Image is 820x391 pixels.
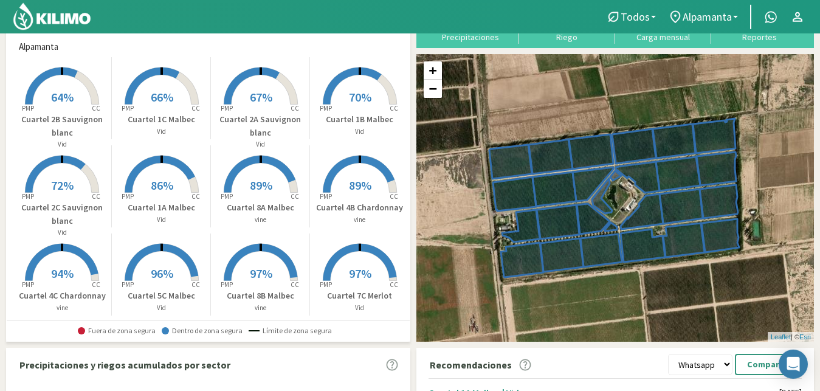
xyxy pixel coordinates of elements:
[310,113,409,126] p: Cuartel 1B Malbec
[349,89,371,105] span: 70%
[615,10,712,42] button: Carga mensual
[191,280,200,289] tspan: CC
[430,358,512,372] p: Recomendaciones
[112,303,210,313] p: Vid
[424,61,442,80] a: Zoom in
[771,333,791,341] a: Leaflet
[151,178,173,193] span: 86%
[19,358,230,372] p: Precipitaciones y riegos acumulados por sector
[92,280,100,289] tspan: CC
[426,33,515,41] div: Precipitaciones
[121,192,133,201] tspan: PMP
[422,10,519,42] button: Precipitaciones
[320,192,332,201] tspan: PMP
[621,10,650,23] span: Todos
[711,10,808,42] button: Reportes
[619,33,708,41] div: Carga mensual
[51,266,74,281] span: 94%
[390,192,399,201] tspan: CC
[310,289,409,302] p: Cuartel 7C Merlot
[221,104,233,112] tspan: PMP
[799,333,811,341] a: Esri
[291,192,299,201] tspan: CC
[211,303,309,313] p: vine
[349,178,371,193] span: 89%
[320,280,332,289] tspan: PMP
[191,104,200,112] tspan: CC
[211,113,309,139] p: Cuartel 2A Sauvignon blanc
[19,40,58,54] span: Alpamanta
[13,113,111,139] p: Cuartel 2B Sauvignon blanc
[310,303,409,313] p: Vid
[151,266,173,281] span: 96%
[390,280,399,289] tspan: CC
[191,192,200,201] tspan: CC
[519,10,615,42] button: Riego
[112,215,210,225] p: Vid
[92,104,100,112] tspan: CC
[22,104,34,112] tspan: PMP
[424,80,442,98] a: Zoom out
[779,350,808,379] div: Open Intercom Messenger
[715,33,804,41] div: Reportes
[310,126,409,137] p: Vid
[221,192,233,201] tspan: PMP
[13,201,111,227] p: Cuartel 2C Sauvignon blanc
[13,139,111,150] p: Vid
[92,192,100,201] tspan: CC
[747,358,790,372] p: Compartir
[310,215,409,225] p: vine
[310,201,409,214] p: Cuartel 4B Chardonnay
[291,104,299,112] tspan: CC
[51,178,74,193] span: 72%
[151,89,173,105] span: 66%
[13,289,111,302] p: Cuartel 4C Chardonnay
[250,178,272,193] span: 89%
[162,327,243,335] span: Dentro de zona segura
[221,280,233,289] tspan: PMP
[249,327,332,335] span: Límite de zona segura
[78,327,156,335] span: Fuera de zona segura
[112,201,210,214] p: Cuartel 1A Malbec
[211,201,309,214] p: Cuartel 8A Malbec
[13,303,111,313] p: vine
[112,289,210,302] p: Cuartel 5C Malbec
[320,104,332,112] tspan: PMP
[291,280,299,289] tspan: CC
[768,332,814,342] div: | ©
[349,266,371,281] span: 97%
[13,227,111,238] p: Vid
[250,266,272,281] span: 97%
[12,2,92,31] img: Kilimo
[211,289,309,302] p: Cuartel 8B Malbec
[112,113,210,126] p: Cuartel 1C Malbec
[121,104,133,112] tspan: PMP
[112,126,210,137] p: Vid
[22,192,34,201] tspan: PMP
[390,104,399,112] tspan: CC
[211,139,309,150] p: Vid
[735,354,802,375] button: Compartir
[22,280,34,289] tspan: PMP
[211,215,309,225] p: vine
[121,280,133,289] tspan: PMP
[51,89,74,105] span: 64%
[683,10,732,23] span: Alpamanta
[250,89,272,105] span: 67%
[522,33,612,41] div: Riego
